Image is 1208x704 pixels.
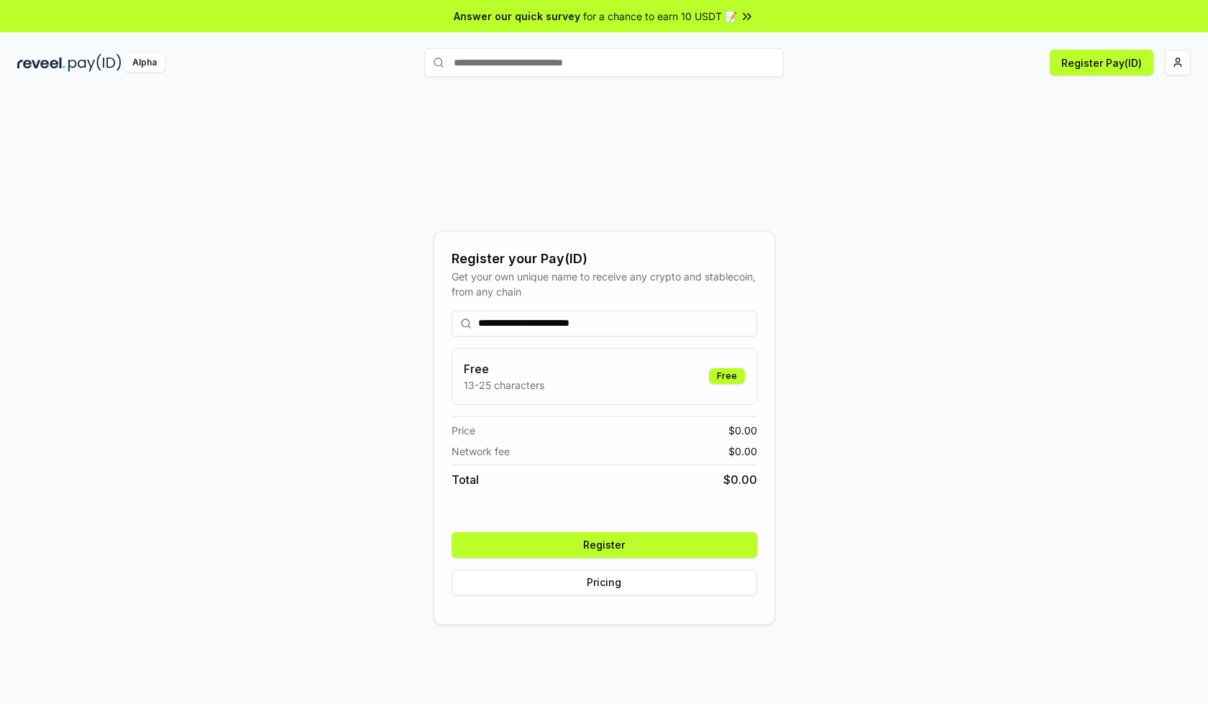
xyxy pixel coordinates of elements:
span: Price [452,423,475,438]
div: Get your own unique name to receive any crypto and stablecoin, from any chain [452,269,757,299]
div: Free [709,368,745,384]
span: Total [452,471,479,488]
button: Register [452,532,757,558]
div: Register your Pay(ID) [452,249,757,269]
span: $ 0.00 [728,444,757,459]
span: for a chance to earn 10 USDT 📝 [583,9,737,24]
span: Answer our quick survey [454,9,580,24]
div: Alpha [124,54,165,72]
h3: Free [464,360,544,378]
p: 13-25 characters [464,378,544,393]
span: Network fee [452,444,510,459]
img: reveel_dark [17,54,65,72]
span: $ 0.00 [723,471,757,488]
button: Pricing [452,570,757,595]
img: pay_id [68,54,122,72]
button: Register Pay(ID) [1050,50,1153,76]
span: $ 0.00 [728,423,757,438]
